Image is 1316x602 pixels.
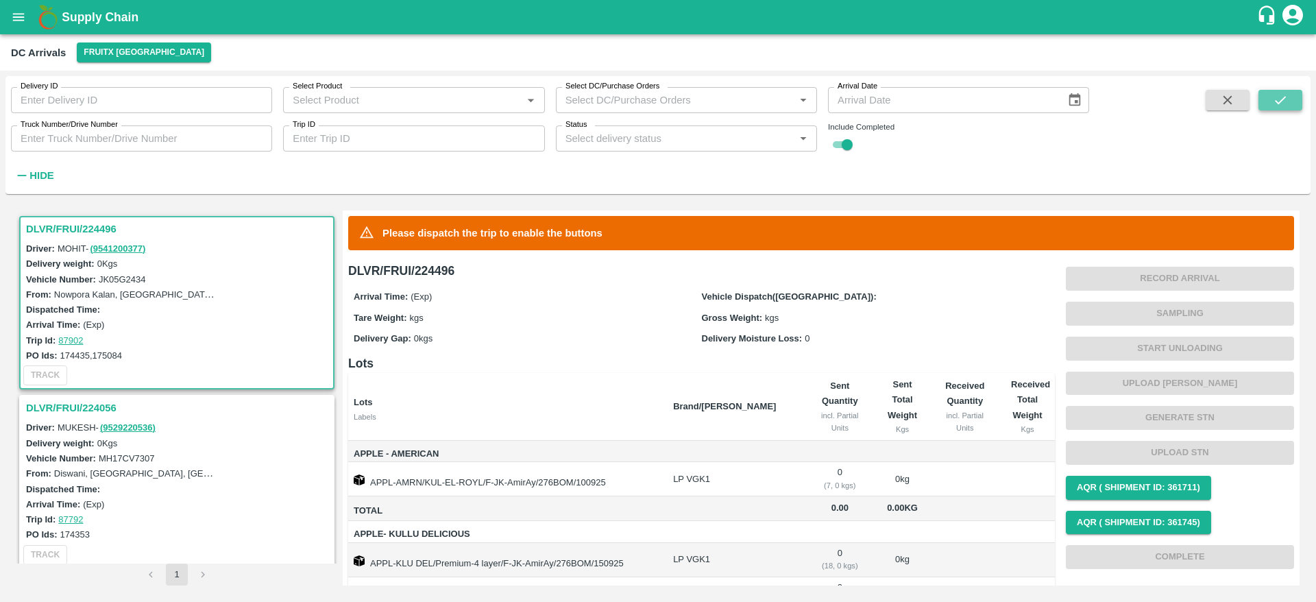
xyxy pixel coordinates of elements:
[1280,3,1305,32] div: account of current user
[382,226,602,241] p: Please dispatch the trip to enable the buttons
[34,3,62,31] img: logo
[97,438,118,448] label: 0 Kgs
[26,438,95,448] label: Delivery weight:
[348,261,1055,280] h6: DLVR/FRUI/224496
[26,258,95,269] label: Delivery weight:
[62,10,138,24] b: Supply Chain
[816,559,864,572] div: ( 18, 0 kgs)
[940,409,989,435] div: incl. Partial Units
[354,291,408,302] label: Arrival Time:
[828,121,1089,133] div: Include Completed
[58,335,83,346] a: 87902
[26,422,55,433] label: Driver:
[348,354,1055,373] h6: Lots
[1011,423,1044,435] div: Kgs
[26,220,332,238] h3: DLVR/FRUI/224496
[54,468,381,479] label: Diswani, [GEOGRAPHIC_DATA], [GEOGRAPHIC_DATA] , [GEOGRAPHIC_DATA]
[1066,476,1211,500] button: AQR ( Shipment Id: 361711)
[702,291,877,302] label: Vehicle Dispatch([GEOGRAPHIC_DATA]):
[828,87,1056,113] input: Arrival Date
[702,333,803,344] label: Delivery Moisture Loss:
[886,423,919,435] div: Kgs
[411,291,432,302] span: (Exp)
[60,529,90,540] label: 174353
[11,44,66,62] div: DC Arrivals
[26,499,80,509] label: Arrival Time:
[26,274,96,285] label: Vehicle Number:
[26,399,332,417] h3: DLVR/FRUI/224056
[805,543,875,577] td: 0
[138,564,216,586] nav: pagination navigation
[26,529,58,540] label: PO Ids:
[83,320,104,330] label: (Exp)
[354,446,662,462] span: Apple - American
[60,350,122,361] label: 174435,175084
[565,81,659,92] label: Select DC/Purchase Orders
[287,91,517,109] input: Select Product
[11,125,272,152] input: Enter Truck Number/Drive Number
[26,320,80,330] label: Arrival Time:
[26,453,96,463] label: Vehicle Number:
[565,119,587,130] label: Status
[410,313,424,323] span: kgs
[166,564,188,586] button: page 1
[99,274,146,285] label: JK05G2434
[354,555,365,566] img: box
[945,381,984,406] b: Received Quantity
[3,1,34,33] button: open drawer
[794,91,812,109] button: Open
[90,243,145,254] a: (9541200377)
[560,91,772,109] input: Select DC/Purchase Orders
[354,503,662,519] span: Total
[54,289,409,300] label: Nowpora Kalan, [GEOGRAPHIC_DATA], [GEOGRAPHIC_DATA], [GEOGRAPHIC_DATA]
[26,289,51,300] label: From:
[765,313,779,323] span: kgs
[816,479,864,492] div: ( 7, 0 kgs)
[283,125,544,152] input: Enter Trip ID
[822,381,858,406] b: Sent Quantity
[805,333,809,344] span: 0
[58,514,83,525] a: 87792
[354,474,365,485] img: box
[354,411,662,423] div: Labels
[794,130,812,147] button: Open
[348,543,662,577] td: APPL-KLU DEL/Premium-4 layer/F-JK-AmirAy/276BOM/150925
[293,81,342,92] label: Select Product
[354,313,407,323] label: Tare Weight:
[58,243,147,254] span: MOHIT -
[522,91,539,109] button: Open
[99,453,155,463] label: MH17CV7307
[293,119,315,130] label: Trip ID
[354,527,662,542] span: Apple- Kullu Delicious
[58,422,157,433] span: MUKESH -
[816,409,864,435] div: incl. Partial Units
[887,503,918,513] span: 0.00 Kg
[100,422,156,433] a: (9529220536)
[26,468,51,479] label: From:
[662,462,805,496] td: LP VGK1
[21,119,118,130] label: Truck Number/Drive Number
[1066,511,1211,535] button: AQR ( Shipment Id: 361745)
[1256,5,1280,29] div: customer-support
[816,501,864,516] span: 0.00
[875,462,930,496] td: 0 kg
[354,333,411,344] label: Delivery Gap:
[26,243,55,254] label: Driver:
[702,313,763,323] label: Gross Weight:
[673,401,776,411] b: Brand/[PERSON_NAME]
[11,87,272,113] input: Enter Delivery ID
[62,8,1256,27] a: Supply Chain
[26,514,56,525] label: Trip Id:
[26,335,56,346] label: Trip Id:
[26,350,58,361] label: PO Ids:
[838,81,877,92] label: Arrival Date
[875,543,930,577] td: 0 kg
[1011,379,1050,420] b: Received Total Weight
[26,304,100,315] label: Dispatched Time:
[26,484,100,494] label: Dispatched Time:
[21,81,58,92] label: Delivery ID
[560,130,790,147] input: Select delivery status
[83,499,104,509] label: (Exp)
[414,333,432,344] span: 0 kgs
[888,379,917,420] b: Sent Total Weight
